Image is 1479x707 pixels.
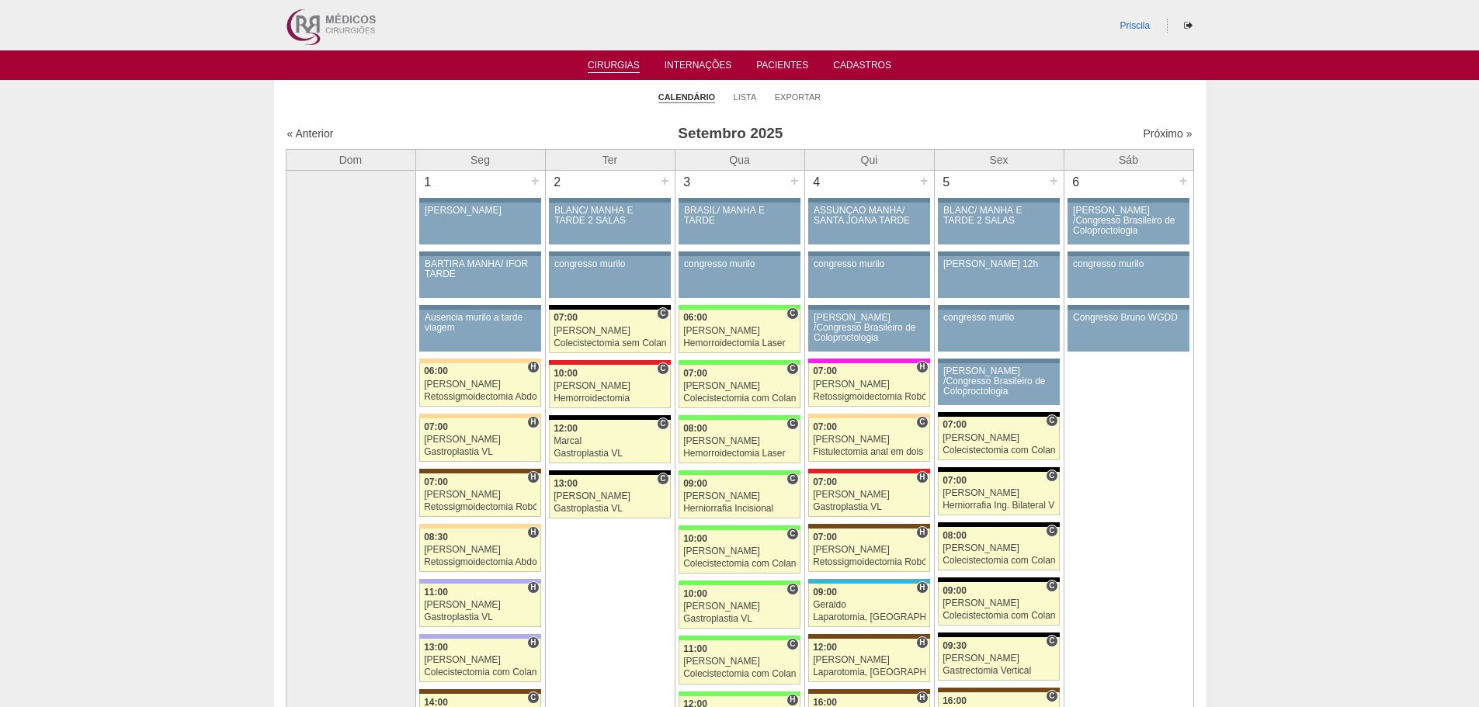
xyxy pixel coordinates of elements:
span: 09:00 [943,585,967,596]
span: Consultório [786,638,798,650]
span: Consultório [786,418,798,430]
a: C 09:30 [PERSON_NAME] Gastrectomia Vertical [938,637,1059,681]
div: Key: Aviso [808,305,929,310]
a: Cadastros [833,60,891,75]
div: Key: Assunção [549,360,670,365]
a: H 09:00 Geraldo Laparotomia, [GEOGRAPHIC_DATA], Drenagem, Bridas VL [808,584,929,627]
div: Key: Aviso [1068,198,1189,203]
div: Laparotomia, [GEOGRAPHIC_DATA], Drenagem, Bridas VL [813,612,925,622]
span: 08:00 [943,530,967,541]
div: Key: Brasil [679,691,800,696]
a: H 07:00 [PERSON_NAME] Gastroplastia VL [419,418,540,462]
div: Hemorroidectomia Laser [683,449,796,459]
span: Hospital [527,471,539,483]
div: [PERSON_NAME] [943,488,1055,498]
div: Key: Aviso [938,359,1059,363]
div: Key: Brasil [679,415,800,420]
div: Herniorrafia Ing. Bilateral VL [943,501,1055,511]
a: congresso murilo [1068,256,1189,298]
span: Hospital [527,636,539,649]
a: [PERSON_NAME] /Congresso Brasileiro de Coloproctologia [938,363,1059,405]
div: Key: Aviso [808,251,929,256]
div: Key: Aviso [419,305,540,310]
div: [PERSON_NAME] [943,598,1055,608]
a: C 10:00 [PERSON_NAME] Gastroplastia VL [679,585,800,629]
a: C 13:00 [PERSON_NAME] Gastroplastia VL [549,475,670,518]
div: [PERSON_NAME] [813,490,925,500]
a: H 11:00 [PERSON_NAME] Gastroplastia VL [419,584,540,627]
div: 6 [1064,171,1088,194]
a: H 13:00 [PERSON_NAME] Colecistectomia com Colangiografia VL [419,639,540,682]
div: Key: Christóvão da Gama [419,634,540,639]
div: Congresso Bruno WGDD [1073,313,1184,323]
div: Key: Brasil [679,360,800,365]
span: Hospital [916,526,928,539]
span: Consultório [786,583,798,595]
span: 12:00 [554,423,578,434]
div: Colecistectomia com Colangiografia VL [943,611,1055,621]
div: [PERSON_NAME] [683,546,796,556]
div: [PERSON_NAME] [683,601,796,612]
span: Consultório [657,473,668,485]
span: Hospital [916,361,928,373]
span: Consultório [1046,580,1057,592]
a: Lista [734,92,757,102]
div: Key: Santa Joana [808,524,929,529]
div: [PERSON_NAME] [943,433,1055,443]
div: Retossigmoidectomia Robótica [424,502,536,512]
div: [PERSON_NAME] [554,381,666,391]
span: 07:00 [424,477,448,487]
div: [PERSON_NAME] [683,326,796,336]
div: Key: Blanc [549,470,670,475]
a: Próximo » [1143,127,1192,140]
div: Gastroplastia VL [424,447,536,457]
th: Qua [675,149,804,170]
div: Colecistectomia com Colangiografia VL [683,393,796,404]
div: Marcal [554,436,666,446]
div: 1 [416,171,440,194]
div: + [788,171,801,191]
div: Key: Brasil [679,581,800,585]
div: BRASIL/ MANHÃ E TARDE [684,206,795,226]
span: Consultório [657,418,668,430]
span: 07:00 [813,421,837,432]
a: C 07:00 [PERSON_NAME] Colecistectomia sem Colangiografia VL [549,310,670,353]
span: 07:00 [943,419,967,430]
div: [PERSON_NAME] [943,543,1055,553]
div: Key: Pro Matre [808,359,929,363]
div: [PERSON_NAME] [554,491,666,501]
div: Retossigmoidectomia Robótica [813,392,925,402]
div: 2 [546,171,570,194]
span: Hospital [916,581,928,594]
a: Priscila [1120,20,1150,31]
span: 07:00 [813,477,837,487]
a: BLANC/ MANHÃ E TARDE 2 SALAS [549,203,670,244]
a: congresso murilo [808,256,929,298]
span: Consultório [786,473,798,485]
a: congresso murilo [938,310,1059,352]
span: 09:00 [683,478,707,489]
span: Consultório [1046,525,1057,537]
div: Colecistectomia com Colangiografia VL [683,559,796,569]
div: Colecistectomia com Colangiografia VL [424,667,536,678]
span: 07:00 [813,532,837,542]
div: Geraldo [813,600,925,610]
div: Key: Blanc [938,577,1059,582]
div: Gastroplastia VL [554,504,666,514]
span: Consultório [786,307,798,320]
div: + [529,171,542,191]
div: [PERSON_NAME] [424,490,536,500]
th: Sáb [1064,149,1193,170]
div: + [1047,171,1061,191]
div: [PERSON_NAME] [683,657,796,667]
span: 07:00 [554,312,578,323]
span: 12:00 [813,642,837,653]
a: Internações [665,60,732,75]
span: Consultório [1046,635,1057,647]
span: Consultório [1046,690,1057,702]
div: [PERSON_NAME] /Congresso Brasileiro de Coloproctologia [1073,206,1184,237]
a: C 10:00 [PERSON_NAME] Hemorroidectomia [549,365,670,408]
div: Key: Aviso [1068,251,1189,256]
div: Key: Brasil [679,305,800,310]
div: Key: Aviso [808,198,929,203]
